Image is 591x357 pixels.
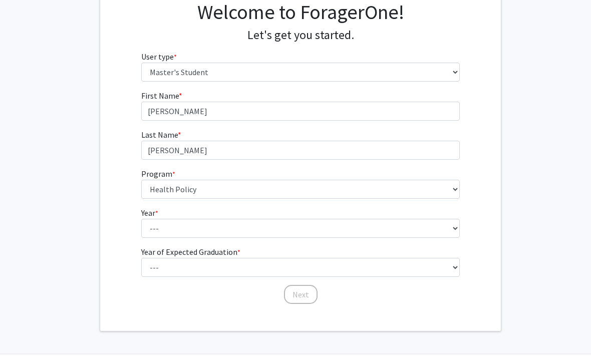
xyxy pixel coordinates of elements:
[141,207,158,219] label: Year
[141,246,240,258] label: Year of Expected Graduation
[141,130,178,140] span: Last Name
[141,51,177,63] label: User type
[284,285,318,304] button: Next
[141,91,179,101] span: First Name
[141,168,175,180] label: Program
[8,312,43,349] iframe: Chat
[141,28,460,43] h4: Let's get you started.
